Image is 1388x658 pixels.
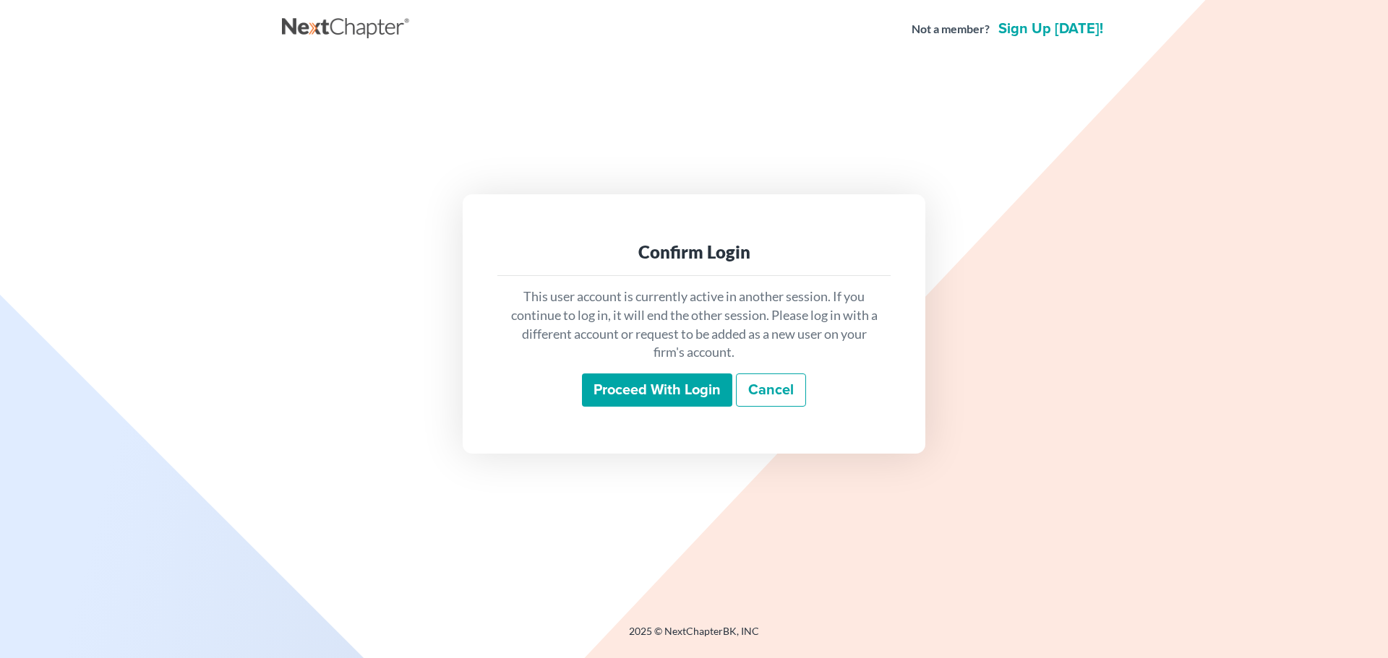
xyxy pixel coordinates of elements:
[912,21,990,38] strong: Not a member?
[582,373,732,407] input: Proceed with login
[509,287,879,362] p: This user account is currently active in another session. If you continue to log in, it will end ...
[736,373,806,407] a: Cancel
[995,22,1106,36] a: Sign up [DATE]!
[282,624,1106,650] div: 2025 © NextChapterBK, INC
[509,241,879,264] div: Confirm Login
